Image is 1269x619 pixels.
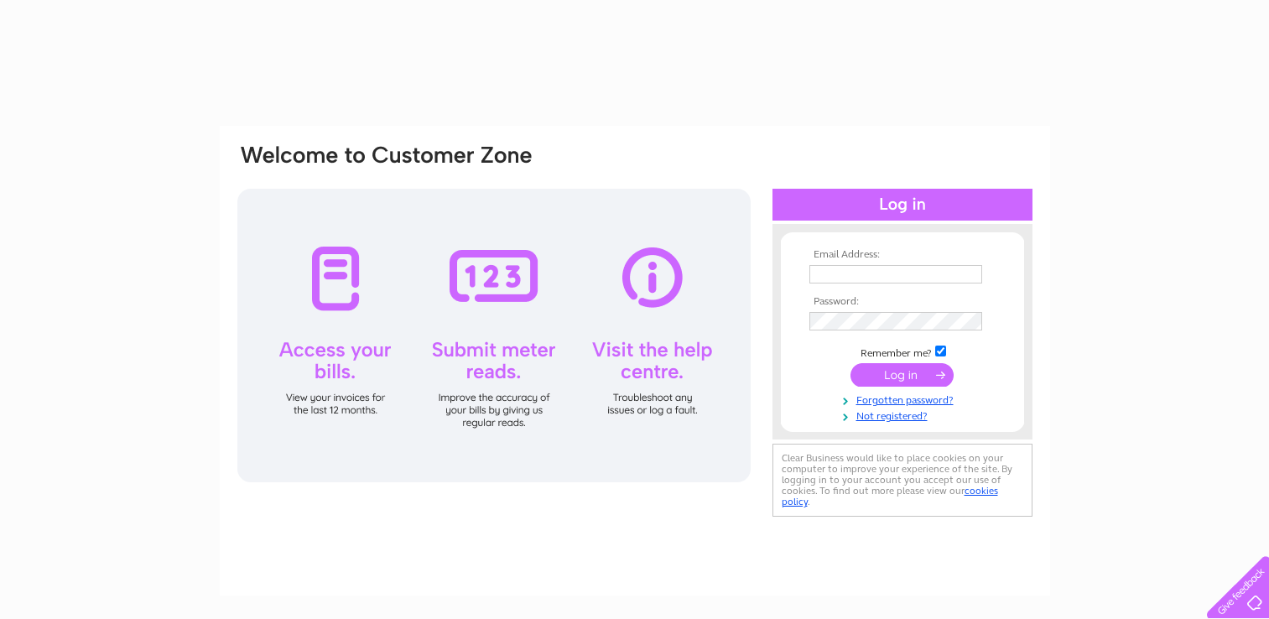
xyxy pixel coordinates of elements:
th: Email Address: [805,249,1000,261]
th: Password: [805,296,1000,308]
input: Submit [850,363,954,387]
div: Clear Business would like to place cookies on your computer to improve your experience of the sit... [772,444,1032,517]
td: Remember me? [805,343,1000,360]
a: Forgotten password? [809,391,1000,407]
a: Not registered? [809,407,1000,423]
a: cookies policy [782,485,998,507]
